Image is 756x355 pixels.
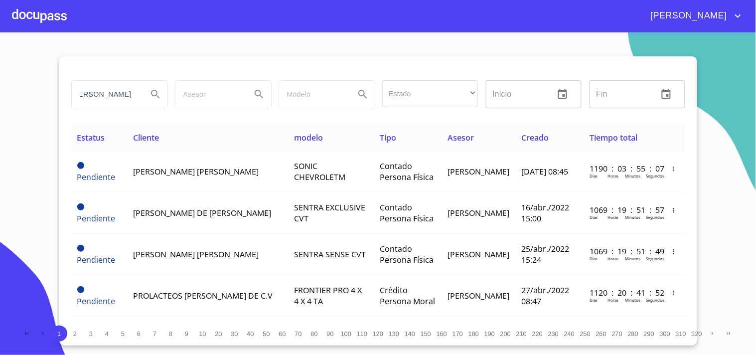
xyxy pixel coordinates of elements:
[646,214,664,220] p: Segundos
[402,326,418,342] button: 140
[341,330,351,338] span: 100
[673,326,689,342] button: 310
[215,330,222,338] span: 20
[57,330,61,338] span: 1
[291,326,306,342] button: 70
[73,330,77,338] span: 2
[466,326,482,342] button: 180
[448,290,509,301] span: [PERSON_NAME]
[382,80,478,107] div: ​
[676,330,686,338] span: 310
[147,326,163,342] button: 7
[77,245,84,252] span: Pendiente
[89,330,93,338] span: 3
[594,326,609,342] button: 260
[484,330,495,338] span: 190
[144,82,167,106] button: Search
[590,204,657,215] p: 1069 : 19 : 51 : 57
[227,326,243,342] button: 30
[453,330,463,338] span: 170
[163,326,179,342] button: 8
[625,173,640,178] p: Minutos
[644,330,654,338] span: 290
[131,326,147,342] button: 6
[625,214,640,220] p: Minutos
[169,330,172,338] span: 8
[590,163,657,174] p: 1190 : 03 : 55 : 07
[521,202,569,224] span: 16/abr./2022 15:00
[133,249,259,260] span: [PERSON_NAME] [PERSON_NAME]
[294,132,323,143] span: modelo
[310,330,317,338] span: 80
[279,81,347,108] input: search
[83,326,99,342] button: 3
[609,326,625,342] button: 270
[199,330,206,338] span: 10
[294,161,345,182] span: SONIC CHEVROLETM
[625,297,640,303] p: Minutos
[51,326,67,342] button: 1
[380,243,434,265] span: Contado Persona Física
[115,326,131,342] button: 5
[448,207,509,218] span: [PERSON_NAME]
[612,330,622,338] span: 270
[185,330,188,338] span: 9
[643,8,744,24] button: account of current user
[500,330,511,338] span: 200
[448,249,509,260] span: [PERSON_NAME]
[646,173,664,178] p: Segundos
[77,254,116,265] span: Pendiente
[386,326,402,342] button: 130
[548,330,559,338] span: 230
[482,326,498,342] button: 190
[211,326,227,342] button: 20
[434,326,450,342] button: 160
[380,132,396,143] span: Tipo
[247,330,254,338] span: 40
[294,249,366,260] span: SENTRA SENSE CVT
[590,132,637,143] span: Tiempo total
[468,330,479,338] span: 180
[521,166,568,177] span: [DATE] 08:45
[514,326,530,342] button: 210
[596,330,606,338] span: 260
[628,330,638,338] span: 280
[421,330,431,338] span: 150
[689,326,705,342] button: 320
[179,326,195,342] button: 9
[580,330,591,338] span: 250
[259,326,275,342] button: 50
[418,326,434,342] button: 150
[77,296,116,307] span: Pendiente
[294,202,365,224] span: SENTRA EXCLUSIVE CVT
[590,287,657,298] p: 1120 : 20 : 41 : 52
[133,132,159,143] span: Cliente
[625,256,640,261] p: Minutos
[564,330,575,338] span: 240
[99,326,115,342] button: 4
[77,203,84,210] span: Pendiente
[607,214,618,220] p: Horas
[657,326,673,342] button: 300
[175,81,243,108] input: search
[294,285,362,307] span: FRONTIER PRO 4 X 4 X 4 TA
[338,326,354,342] button: 100
[77,162,84,169] span: Pendiente
[389,330,399,338] span: 130
[660,330,670,338] span: 300
[370,326,386,342] button: 120
[326,330,333,338] span: 90
[357,330,367,338] span: 110
[231,330,238,338] span: 30
[354,326,370,342] button: 110
[643,8,732,24] span: [PERSON_NAME]
[380,202,434,224] span: Contado Persona Física
[380,161,434,182] span: Contado Persona Física
[243,326,259,342] button: 40
[195,326,211,342] button: 10
[625,326,641,342] button: 280
[405,330,415,338] span: 140
[133,290,273,301] span: PROLACTEOS [PERSON_NAME] DE C.V
[380,285,435,307] span: Crédito Persona Moral
[322,326,338,342] button: 90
